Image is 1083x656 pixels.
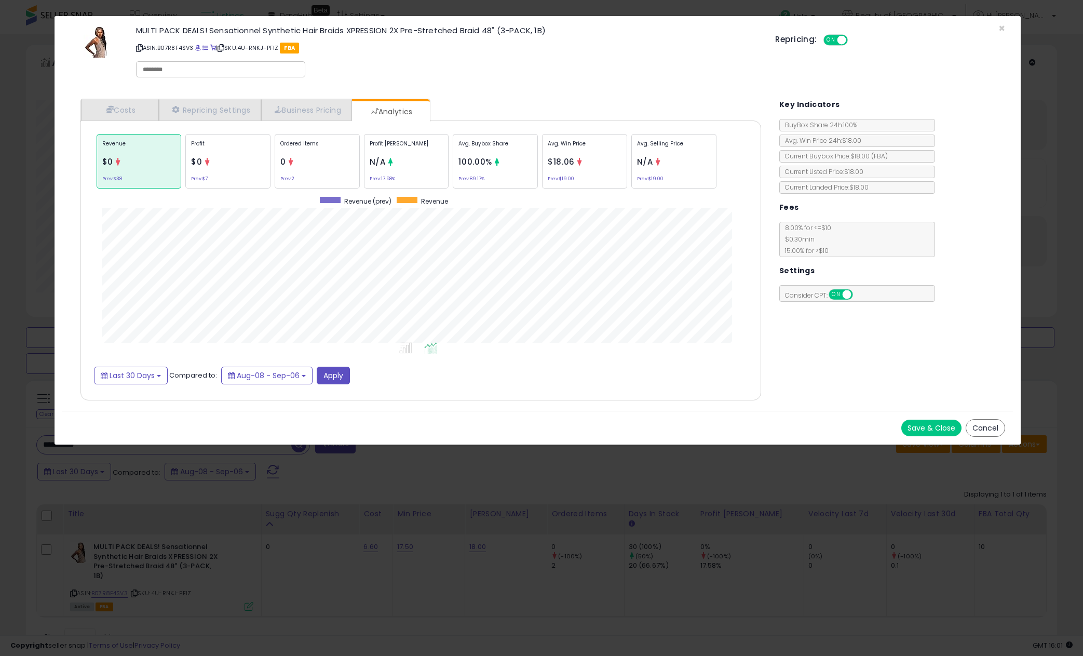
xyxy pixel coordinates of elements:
span: Last 30 Days [110,370,155,381]
span: Consider CPT: [780,291,867,300]
a: Analytics [352,101,429,122]
span: $0 [102,156,113,167]
span: N/A [637,156,653,167]
small: Prev: 17.58% [370,177,395,180]
span: $18.00 [850,152,888,160]
h5: Fees [779,201,799,214]
span: OFF [846,36,862,45]
small: Prev: 89.17% [458,177,484,180]
p: Profit [191,140,265,155]
a: Your listing only [210,44,216,52]
button: Apply [317,367,350,384]
span: $18.06 [548,156,575,167]
a: Costs [81,99,159,121]
span: FBA [280,43,299,53]
p: ASIN: B07R8F4SV3 | SKU: 4U-RNKJ-PFIZ [136,39,760,56]
span: Current Buybox Price: [780,152,888,160]
small: Prev: $38 [102,177,122,180]
span: OFF [851,290,868,299]
h5: Key Indicators [779,98,840,111]
p: Ordered Items [280,140,354,155]
small: Prev: 2 [280,177,294,180]
span: ON [830,290,843,299]
button: Save & Close [901,420,962,436]
a: Business Pricing [261,99,352,121]
span: × [998,21,1005,36]
span: Revenue [421,197,448,206]
button: Cancel [966,419,1005,437]
small: Prev: $19.00 [548,177,574,180]
a: BuyBox page [195,44,201,52]
span: 0 [280,156,286,167]
p: Avg. Selling Price [637,140,711,155]
img: 41Gv6XM7uyL._SL60_.jpg [84,26,115,58]
span: Compared to: [169,370,217,380]
p: Avg. Buybox Share [458,140,532,155]
a: All offer listings [202,44,208,52]
span: 100.00% [458,156,492,167]
span: Current Listed Price: $18.00 [780,167,863,176]
a: Repricing Settings [159,99,262,121]
span: $0 [191,156,202,167]
span: ( FBA ) [871,152,888,160]
span: $0.30 min [780,235,815,244]
span: Avg. Win Price 24h: $18.00 [780,136,861,145]
p: Profit [PERSON_NAME] [370,140,443,155]
span: Aug-08 - Sep-06 [237,370,300,381]
span: Current Landed Price: $18.00 [780,183,869,192]
span: 8.00 % for <= $10 [780,223,831,255]
span: N/A [370,156,386,167]
h5: Repricing: [775,35,817,44]
small: Prev: $19.00 [637,177,664,180]
span: BuyBox Share 24h: 100% [780,121,857,129]
span: ON [824,36,837,45]
span: Revenue (prev) [344,197,391,206]
small: Prev: $7 [191,177,208,180]
p: Revenue [102,140,176,155]
h5: Settings [779,264,815,277]
span: 15.00 % for > $10 [780,246,829,255]
h3: MULTI PACK DEALS! Sensationnel Synthetic Hair Braids XPRESSION 2X Pre-Stretched Braid 48" (3-PACK... [136,26,760,34]
p: Avg. Win Price [548,140,621,155]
